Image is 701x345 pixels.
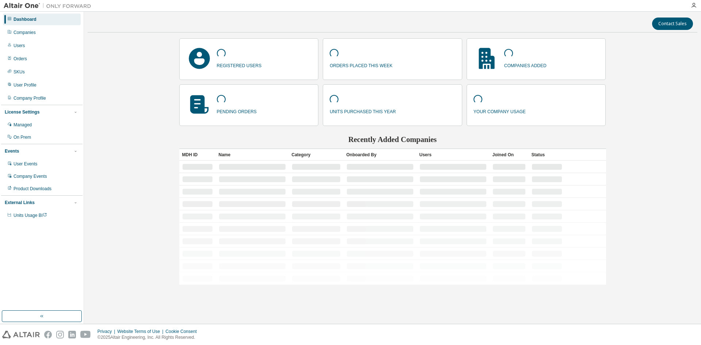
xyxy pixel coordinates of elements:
img: facebook.svg [44,331,52,338]
img: Altair One [4,2,95,9]
div: Product Downloads [14,186,51,192]
div: Company Profile [14,95,46,101]
div: Joined On [493,149,526,161]
div: SKUs [14,69,25,75]
img: youtube.svg [80,331,91,338]
div: Events [5,148,19,154]
div: External Links [5,200,35,206]
div: Dashboard [14,16,37,22]
div: Managed [14,122,32,128]
div: Users [14,43,25,49]
div: Onboarded By [346,149,414,161]
div: Users [420,149,487,161]
h2: Recently Added Companies [179,135,606,144]
p: registered users [217,61,262,69]
div: On Prem [14,134,31,140]
img: linkedin.svg [68,331,76,338]
div: User Profile [14,82,37,88]
span: Units Usage BI [14,213,47,218]
p: units purchased this year [330,107,396,115]
div: Orders [14,56,27,62]
div: MDH ID [182,149,213,161]
p: your company usage [474,107,526,115]
img: instagram.svg [56,331,64,338]
div: User Events [14,161,37,167]
div: Status [532,149,562,161]
div: Website Terms of Use [117,329,165,334]
div: Name [219,149,286,161]
div: Companies [14,30,36,35]
div: Company Events [14,173,47,179]
p: pending orders [217,107,257,115]
img: altair_logo.svg [2,331,40,338]
div: License Settings [5,109,39,115]
p: © 2025 Altair Engineering, Inc. All Rights Reserved. [97,334,201,341]
div: Privacy [97,329,117,334]
p: orders placed this week [330,61,392,69]
div: Category [292,149,341,161]
p: companies added [504,61,547,69]
div: Cookie Consent [165,329,201,334]
button: Contact Sales [652,18,693,30]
